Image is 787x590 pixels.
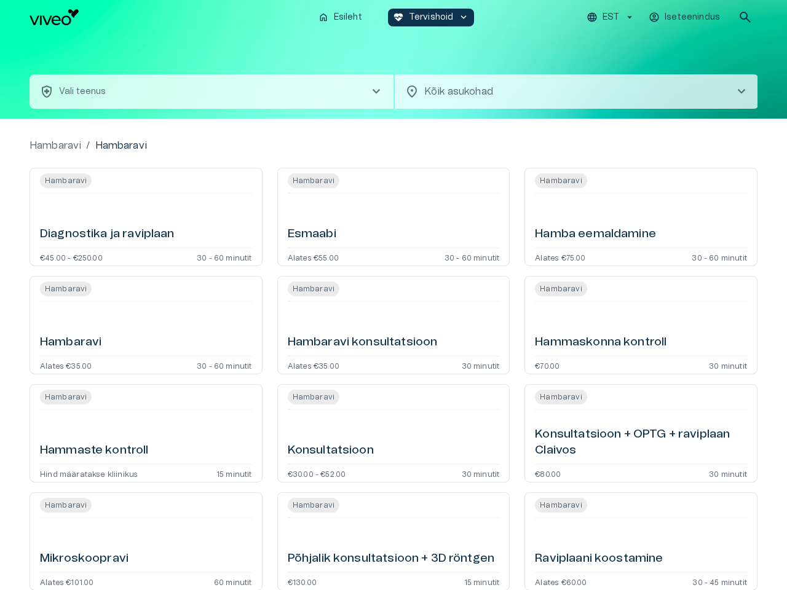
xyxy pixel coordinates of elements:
span: home [318,12,329,23]
button: EST [585,9,637,26]
p: Hind määratakse kliinikus [40,470,138,477]
a: Open service booking details [524,384,757,482]
h6: Põhjalik konsultatsioon + 3D röntgen [288,551,494,567]
span: location_on [405,84,419,99]
p: 30 - 60 minutit [445,253,500,261]
h6: Hambaravi konsultatsioon [288,334,438,351]
span: Hambaravi [288,391,339,403]
button: homeEsileht [313,9,368,26]
a: Open service booking details [277,276,510,374]
a: Open service booking details [30,168,263,266]
h6: Konsultatsioon + OPTG + raviplaan Claivos [535,427,747,459]
p: Kõik asukohad [424,84,714,99]
span: Hambaravi [535,391,587,403]
p: Alates €35.00 [288,361,339,369]
span: Hambaravi [40,283,92,294]
p: 30 minutit [462,361,500,369]
a: Navigate to homepage [30,9,308,25]
p: Alates €55.00 [288,253,339,261]
p: Alates €75.00 [535,253,585,261]
a: Open service booking details [30,276,263,374]
p: / [86,138,90,153]
a: Open service booking details [277,384,510,482]
h6: Konsultatsioon [288,442,374,459]
h6: Hambaravi [40,334,101,351]
span: chevron_right [734,84,749,99]
img: Viveo logo [30,9,79,25]
a: Open service booking details [277,168,510,266]
h6: Diagnostika ja raviplaan [40,226,175,243]
a: Hambaravi [30,138,81,153]
p: €130.00 [288,578,317,585]
h6: Esmaabi [288,226,336,243]
p: Vali teenus [59,85,106,98]
p: 30 minutit [709,470,747,477]
span: Hambaravi [40,175,92,186]
p: 30 minutit [709,361,747,369]
button: ecg_heartTervishoidkeyboard_arrow_down [388,9,475,26]
p: Iseteenindus [665,11,720,24]
span: Hambaravi [40,391,92,403]
p: 15 minutit [216,470,252,477]
span: Hambaravi [535,175,587,186]
p: €70.00 [535,361,560,369]
p: Alates €35.00 [40,361,92,369]
p: 30 minutit [462,470,500,477]
span: chevron_right [369,84,384,99]
span: Hambaravi [40,500,92,511]
p: 30 - 60 minutit [692,253,747,261]
a: Open service booking details [524,276,757,374]
button: open search modal [733,5,757,29]
p: 30 - 45 minutit [692,578,747,585]
span: health_and_safety [39,84,54,99]
h6: Mikroskoopravi [40,551,129,567]
a: Open service booking details [524,168,757,266]
span: Hambaravi [535,283,587,294]
h6: Hammaskonna kontroll [535,334,666,351]
p: Alates €101.00 [40,578,93,585]
p: €30.00 - €52.00 [288,470,346,477]
iframe: Help widget launcher [691,534,787,568]
span: Hambaravi [535,500,587,511]
button: health_and_safetyVali teenuschevron_right [30,74,393,109]
p: 30 - 60 minutit [197,361,252,369]
p: €80.00 [535,470,561,477]
p: €45.00 - €250.00 [40,253,103,261]
span: ecg_heart [393,12,404,23]
p: 60 minutit [214,578,252,585]
h6: Hamba eemaldamine [535,226,656,243]
span: Hambaravi [288,500,339,511]
p: Tervishoid [409,11,454,24]
p: Hambaravi [95,138,147,153]
p: Esileht [334,11,362,24]
h6: Raviplaani koostamine [535,551,663,567]
span: Hambaravi [288,283,339,294]
p: 30 - 60 minutit [197,253,252,261]
span: keyboard_arrow_down [458,12,469,23]
p: 15 minutit [464,578,500,585]
a: Open service booking details [30,384,263,482]
p: Alates €60.00 [535,578,587,585]
button: Iseteenindus [647,9,723,26]
span: Hambaravi [288,175,339,186]
h6: Hammaste kontroll [40,442,149,459]
p: EST [603,11,619,24]
span: search [738,10,753,25]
